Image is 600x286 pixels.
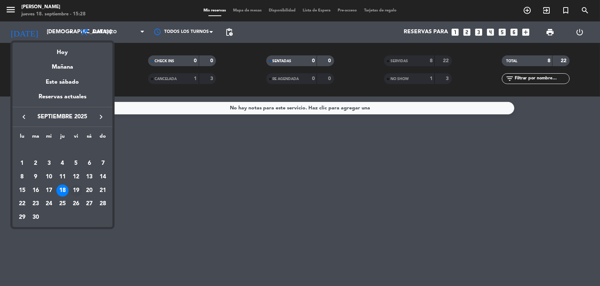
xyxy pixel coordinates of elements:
[42,132,56,143] th: miércoles
[56,132,69,143] th: jueves
[83,157,95,169] div: 6
[96,184,110,197] td: 21 de septiembre de 2025
[15,197,29,211] td: 22 de septiembre de 2025
[30,171,42,183] div: 9
[95,112,107,122] button: keyboard_arrow_right
[83,132,96,143] th: sábado
[83,157,96,170] td: 6 de septiembre de 2025
[96,132,110,143] th: domingo
[15,157,29,170] td: 1 de septiembre de 2025
[43,198,55,210] div: 24
[96,157,110,170] td: 7 de septiembre de 2025
[16,157,28,169] div: 1
[97,157,109,169] div: 7
[15,184,29,197] td: 15 de septiembre de 2025
[56,197,69,211] td: 25 de septiembre de 2025
[20,113,28,121] i: keyboard_arrow_left
[42,197,56,211] td: 24 de septiembre de 2025
[56,157,69,170] td: 4 de septiembre de 2025
[29,197,42,211] td: 23 de septiembre de 2025
[96,197,110,211] td: 28 de septiembre de 2025
[29,132,42,143] th: martes
[56,184,69,197] td: 18 de septiembre de 2025
[12,92,112,107] div: Reservas actuales
[29,170,42,184] td: 9 de septiembre de 2025
[83,171,95,183] div: 13
[43,184,55,197] div: 17
[70,184,82,197] div: 19
[15,170,29,184] td: 8 de septiembre de 2025
[70,198,82,210] div: 26
[97,113,105,121] i: keyboard_arrow_right
[12,72,112,92] div: Este sábado
[56,170,69,184] td: 11 de septiembre de 2025
[16,171,28,183] div: 8
[97,184,109,197] div: 21
[30,211,42,223] div: 30
[69,197,83,211] td: 26 de septiembre de 2025
[69,170,83,184] td: 12 de septiembre de 2025
[97,171,109,183] div: 14
[69,157,83,170] td: 5 de septiembre de 2025
[16,184,28,197] div: 15
[30,157,42,169] div: 2
[16,198,28,210] div: 22
[97,198,109,210] div: 28
[15,132,29,143] th: lunes
[83,184,96,197] td: 20 de septiembre de 2025
[29,184,42,197] td: 16 de septiembre de 2025
[56,171,69,183] div: 11
[12,57,112,72] div: Mañana
[17,112,30,122] button: keyboard_arrow_left
[83,197,96,211] td: 27 de septiembre de 2025
[83,198,95,210] div: 27
[69,184,83,197] td: 19 de septiembre de 2025
[15,143,110,157] td: SEP.
[83,170,96,184] td: 13 de septiembre de 2025
[56,184,69,197] div: 18
[56,198,69,210] div: 25
[15,211,29,224] td: 29 de septiembre de 2025
[30,112,95,122] span: septiembre 2025
[96,170,110,184] td: 14 de septiembre de 2025
[70,171,82,183] div: 12
[12,43,112,57] div: Hoy
[42,157,56,170] td: 3 de septiembre de 2025
[42,170,56,184] td: 10 de septiembre de 2025
[16,211,28,223] div: 29
[42,184,56,197] td: 17 de septiembre de 2025
[83,184,95,197] div: 20
[43,157,55,169] div: 3
[29,157,42,170] td: 2 de septiembre de 2025
[69,132,83,143] th: viernes
[56,157,69,169] div: 4
[29,211,42,224] td: 30 de septiembre de 2025
[43,171,55,183] div: 10
[70,157,82,169] div: 5
[30,198,42,210] div: 23
[30,184,42,197] div: 16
